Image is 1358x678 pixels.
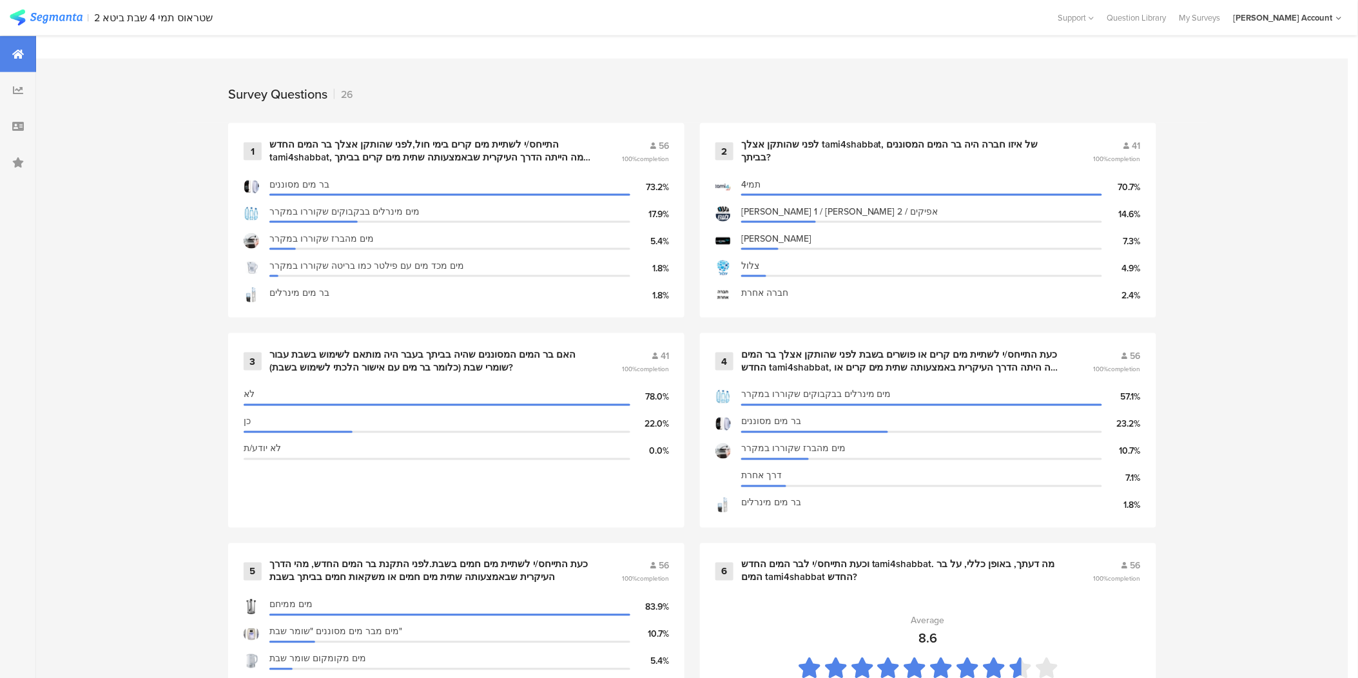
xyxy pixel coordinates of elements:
div: 7.1% [1102,472,1141,485]
span: דרך אחרת [741,469,782,483]
div: 10.7% [630,628,669,641]
span: 41 [661,349,669,363]
div: 1.8% [1102,499,1141,512]
span: 100% [1094,574,1141,584]
div: וכעת התייחס/י לבר המים החדש tami4shabbat. מה דעתך, באופן כללי, על בר המים tami4shabbat החדש? [741,559,1062,584]
span: מים ממיחם [269,598,313,612]
span: 100% [622,154,669,164]
div: 83.9% [630,601,669,614]
div: לפני שהותקן אצלך tami4shabbat, של איזו חברה היה בר המים המסוננים בביתך? [741,139,1062,164]
span: 100% [622,574,669,584]
span: מים מהברז שקוררו במקרר [741,442,846,456]
img: d3718dnoaommpf.cloudfront.net%2Fitem%2F65a40150c1ede9ef6f71.jpg [244,654,259,669]
div: 26 [334,87,353,102]
span: 56 [659,559,669,573]
div: 6 [715,563,733,581]
span: 100% [1094,364,1141,374]
div: 4 [715,353,733,371]
div: 22.0% [630,418,669,431]
div: התייחס/י לשתיית מים קרים בימי חול,לפני שהותקן אצלך בר המים החדש tami4shabbat, מה הייתה הדרך העיקר... [269,139,590,164]
div: 23.2% [1102,418,1141,431]
img: segmanta logo [10,10,82,26]
span: מים מינרלים בבקבוקים שקוררו במקרר [269,205,420,218]
span: 100% [622,364,669,374]
div: 1.8% [630,289,669,302]
div: 2.4% [1102,289,1141,302]
div: 3 [244,353,262,371]
span: completion [637,574,669,584]
span: בר מים מינרלים [269,286,329,300]
div: Average [911,614,945,628]
span: לא יודע/ת [244,442,281,456]
div: 8.6 [919,629,938,648]
div: 73.2% [630,180,669,194]
div: 2 [715,142,733,160]
span: 41 [1132,139,1141,153]
span: מים מבר מים מסוננים "שומר שבת" [269,625,402,639]
a: Question Library [1101,12,1173,24]
img: d3718dnoaommpf.cloudfront.net%2Fitem%2Fb403c39939bb6d7bbe05.jpeg [244,233,259,249]
div: 5.4% [630,235,669,248]
span: חברה אחרת [741,286,788,300]
div: 57.1% [1102,391,1141,404]
div: 0.0% [630,445,669,458]
div: 78.0% [630,391,669,404]
img: d3718dnoaommpf.cloudfront.net%2Fitem%2F306d134d83c0aa4d25ce.png [244,287,259,303]
a: My Surveys [1173,12,1227,24]
span: completion [1109,154,1141,164]
img: d3718dnoaommpf.cloudfront.net%2Fitem%2Fed7d9ccf4699919d519e.png [715,233,731,249]
img: d3718dnoaommpf.cloudfront.net%2Fitem%2F306d134d83c0aa4d25ce.png [715,498,731,513]
span: completion [637,364,669,374]
span: מים מקומקום שומר שבת [269,652,366,666]
img: d3718dnoaommpf.cloudfront.net%2Fitem%2Fdc1ac2ad3290135f3ba9.jpg [715,260,731,276]
img: d3718dnoaommpf.cloudfront.net%2Fitem%2Ffd2f56029a37a8bc808f.jpg [244,626,259,642]
div: 1 [244,142,262,160]
span: כן [244,415,251,429]
span: 56 [1130,559,1141,573]
span: 100% [1094,154,1141,164]
div: כעת התייחס/י לשתיית מים חמים בשבת.לפני התקנת בר המים החדש, מהי הדרך העיקרית שבאמצעותה שתית מים חמ... [269,559,590,584]
span: [PERSON_NAME] [741,232,811,246]
div: 2 שטראוס תמי 4 שבת ביטא [95,12,213,24]
div: [PERSON_NAME] Account [1234,12,1333,24]
div: 7.3% [1102,235,1141,248]
span: מים מינרלים בבקבוקים שקוררו במקרר [741,388,891,402]
div: 10.7% [1102,445,1141,458]
div: 5.4% [630,655,669,668]
span: 56 [659,139,669,153]
div: האם בר המים המסוננים שהיה בביתך בעבר היה מותאם לשימוש בשבת עבור שומרי שבת (כלומר בר מים עם אישור ... [269,349,590,374]
div: Survey Questions [228,84,327,104]
div: | [88,10,90,25]
div: 4.9% [1102,262,1141,275]
span: בר מים מסוננים [269,178,329,191]
span: לא [244,388,255,402]
span: completion [1109,574,1141,584]
span: תמי4 [741,178,761,191]
div: 14.6% [1102,208,1141,221]
img: d3718dnoaommpf.cloudfront.net%2Fitem%2F842cda6214706dc78cb8.jpg [715,206,731,222]
span: מים מכד מים עם פילטר כמו בריטה שקוררו במקרר [269,259,464,273]
img: d3718dnoaommpf.cloudfront.net%2Fitem%2F3bbe0996385d8d7a5b65.jpg [715,287,731,303]
img: d3718dnoaommpf.cloudfront.net%2Fitem%2F000f983dcbd6cc38513e.png [244,179,259,195]
img: d3718dnoaommpf.cloudfront.net%2Fitem%2F709ba1f2b59500e7ac8b.jpg [244,599,259,615]
div: 70.7% [1102,180,1141,194]
img: d3718dnoaommpf.cloudfront.net%2Fitem%2F000f983dcbd6cc38513e.png [715,416,731,432]
img: d3718dnoaommpf.cloudfront.net%2Fitem%2F4e9609450c33a237c938.jpg [715,179,731,195]
span: completion [1109,364,1141,374]
span: completion [637,154,669,164]
div: 17.9% [630,208,669,221]
div: 5 [244,563,262,581]
span: מים מהברז שקוררו במקרר [269,232,374,246]
span: בר מים מינרלים [741,496,801,510]
img: d3718dnoaommpf.cloudfront.net%2Fitem%2F9f3473069f6ad689edca.jpg [244,260,259,276]
span: צלול [741,259,759,273]
img: d3718dnoaommpf.cloudfront.net%2Fitem%2Fb403c39939bb6d7bbe05.jpeg [715,443,731,459]
span: 56 [1130,349,1141,363]
div: 1.8% [630,262,669,275]
span: [PERSON_NAME] 1 / [PERSON_NAME] 2 / אפיקים [741,205,938,218]
div: Support [1058,8,1094,28]
span: בר מים מסוננים [741,415,801,429]
img: d3718dnoaommpf.cloudfront.net%2Fitem%2F829faef35180f548d48a.jpg [715,389,731,405]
